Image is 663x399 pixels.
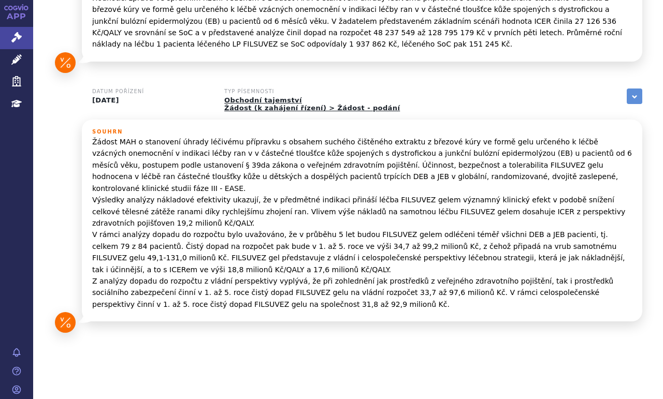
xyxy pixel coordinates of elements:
[92,129,632,135] h3: Souhrn
[224,96,302,104] a: Obchodní tajemství
[224,88,400,95] h3: Typ písemnosti
[627,88,642,104] a: zobrazit vše
[92,136,632,310] p: Žádost MAH o stanovení úhrady léčivému přípravku s obsahem suchého čištěného extraktu z březové k...
[92,88,211,95] h3: Datum pořízení
[224,104,400,112] a: Žádost (k zahájení řízení) > Žádost - podání
[92,96,211,105] p: [DATE]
